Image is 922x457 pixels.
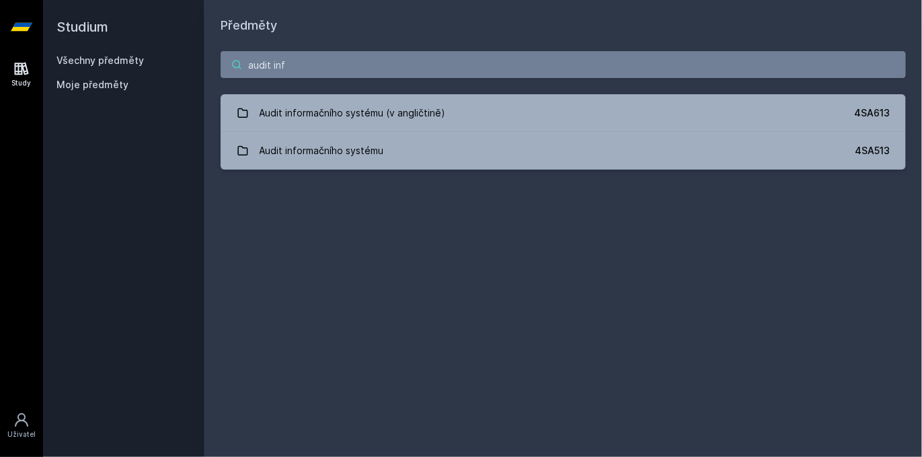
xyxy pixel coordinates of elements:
[221,132,906,170] a: Audit informačního systému 4SA513
[3,54,40,95] a: Study
[12,78,32,88] div: Study
[56,55,144,66] a: Všechny předměty
[221,16,906,35] h1: Předměty
[260,137,384,164] div: Audit informačního systému
[855,144,890,157] div: 4SA513
[7,429,36,440] div: Uživatel
[3,405,40,446] a: Uživatel
[56,78,128,92] span: Moje předměty
[260,100,446,127] div: Audit informačního systému (v angličtině)
[221,94,906,132] a: Audit informačního systému (v angličtině) 4SA613
[221,51,906,78] input: Název nebo ident předmětu…
[854,106,890,120] div: 4SA613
